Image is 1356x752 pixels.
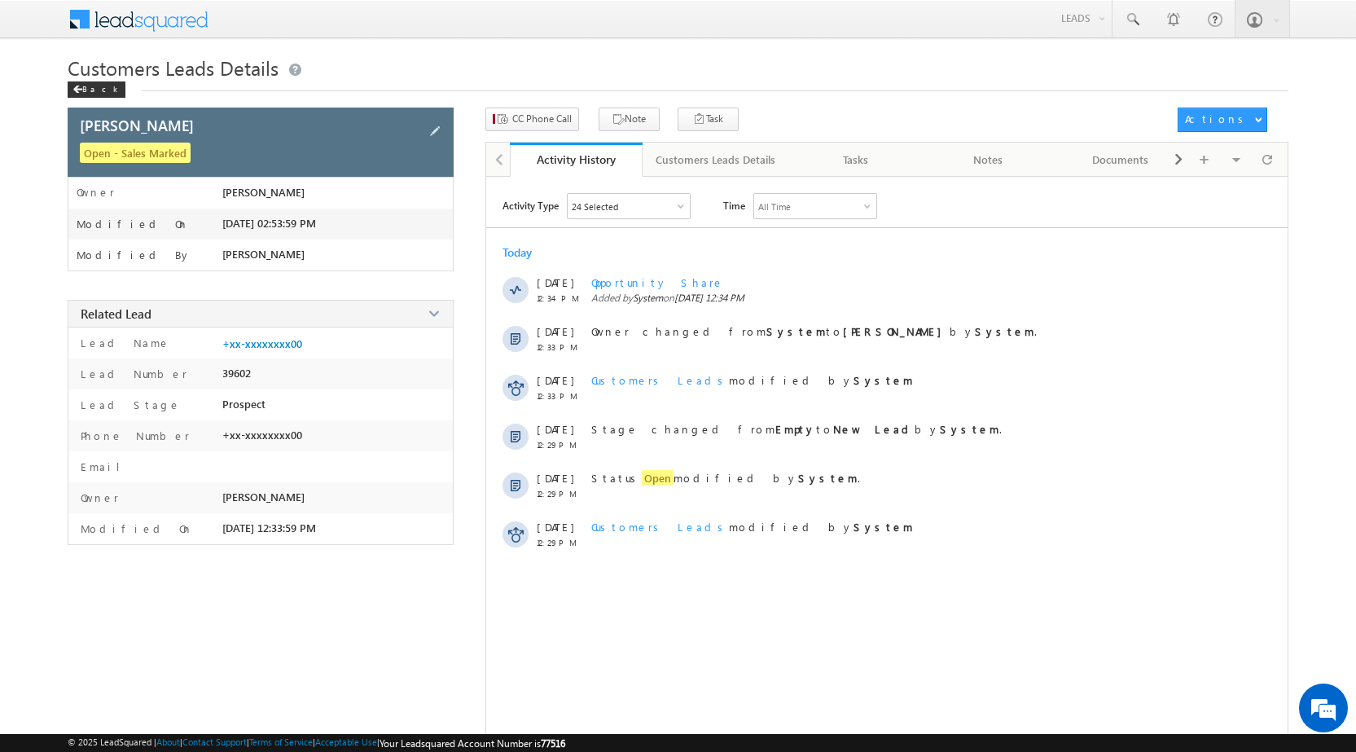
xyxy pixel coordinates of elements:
span: Stage changed from to by . [591,422,1002,436]
em: Start Chat [222,502,296,524]
a: Tasks [790,143,923,177]
span: 77516 [541,737,565,750]
span: [DATE] [537,471,573,485]
span: Time [723,193,745,218]
strong: System [854,520,913,534]
strong: New Lead [833,422,915,436]
label: Modified On [77,521,193,535]
label: Lead Number [77,367,187,380]
strong: System [940,422,999,436]
span: modified by [591,373,913,387]
span: Opportunity Share [591,275,724,289]
a: About [156,737,180,747]
span: [DATE] 02:53:59 PM [222,217,316,230]
span: © 2025 LeadSquared | | | | | [68,737,565,750]
div: Back [68,81,125,98]
strong: System [766,324,826,338]
span: [DATE] [537,422,573,436]
span: 12:33 PM [537,391,586,401]
div: All Time [758,201,791,212]
div: Owner Changed,Status Changed,Stage Changed,Source Changed,Notes & 19 more.. [568,194,690,218]
span: [PERSON_NAME] [222,490,305,504]
label: Email [77,460,133,473]
span: [DATE] [537,324,573,338]
span: 12:29 PM [537,440,586,450]
span: Customers Leads Details [68,55,279,81]
img: d_60004797649_company_0_60004797649 [28,86,68,107]
button: Actions [1178,108,1267,132]
span: Prospect [222,398,265,411]
div: Customers Leads Details [656,150,775,169]
div: Tasks [803,150,908,169]
label: Lead Stage [77,398,181,411]
a: Acceptable Use [315,737,377,747]
div: Today [502,244,555,260]
label: Lead Name [77,336,170,350]
label: Owner [77,186,115,199]
span: Open - Sales Marked [80,143,191,163]
span: 12:33 PM [537,342,586,352]
label: Modified On [77,218,189,231]
span: Related Lead [81,306,151,322]
span: [DATE] 12:33:59 PM [222,521,316,534]
span: [PERSON_NAME] [80,115,194,135]
span: 12:34 PM [537,293,586,303]
span: Open [642,470,674,486]
strong: System [975,324,1034,338]
a: Customers Leads Details [643,143,790,177]
strong: Empty [775,422,816,436]
span: Customers Leads [591,520,729,534]
span: modified by [591,520,913,534]
span: [DATE] [537,373,573,387]
div: Chat with us now [85,86,274,107]
span: 12:29 PM [537,538,586,548]
strong: System [798,471,858,485]
a: +xx-xxxxxxxx00 [222,337,302,350]
span: [DATE] [537,275,573,289]
span: 39602 [222,367,251,380]
span: [DATE] [537,520,573,534]
span: +xx-xxxxxxxx00 [222,429,302,442]
textarea: Type your message and hit 'Enter' [21,151,297,488]
span: 12:29 PM [537,489,586,499]
span: Added by on [591,292,1219,304]
div: Activity History [522,152,630,167]
div: Documents [1068,150,1173,169]
button: Note [599,108,660,131]
span: Customers Leads [591,373,729,387]
a: Notes [923,143,1055,177]
strong: [PERSON_NAME] [843,324,950,338]
a: Documents [1055,143,1187,177]
div: 24 Selected [572,201,618,212]
button: Task [678,108,739,131]
span: Your Leadsquared Account Number is [380,737,565,750]
div: Notes [936,150,1041,169]
span: Owner changed from to by . [591,324,1037,338]
label: Modified By [77,248,191,262]
a: Activity History [510,143,643,177]
span: [PERSON_NAME] [222,248,305,261]
a: Terms of Service [249,737,313,747]
div: Minimize live chat window [267,8,306,47]
label: Owner [77,490,119,504]
div: Actions [1185,112,1249,126]
span: [PERSON_NAME] [222,186,305,199]
strong: System [854,373,913,387]
span: Status modified by . [591,470,860,486]
span: Activity Type [502,193,559,218]
label: Phone Number [77,429,190,442]
span: CC Phone Call [512,112,572,126]
a: Contact Support [182,737,247,747]
span: [DATE] 12:34 PM [674,292,744,304]
button: CC Phone Call [485,108,579,131]
span: System [633,292,663,304]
